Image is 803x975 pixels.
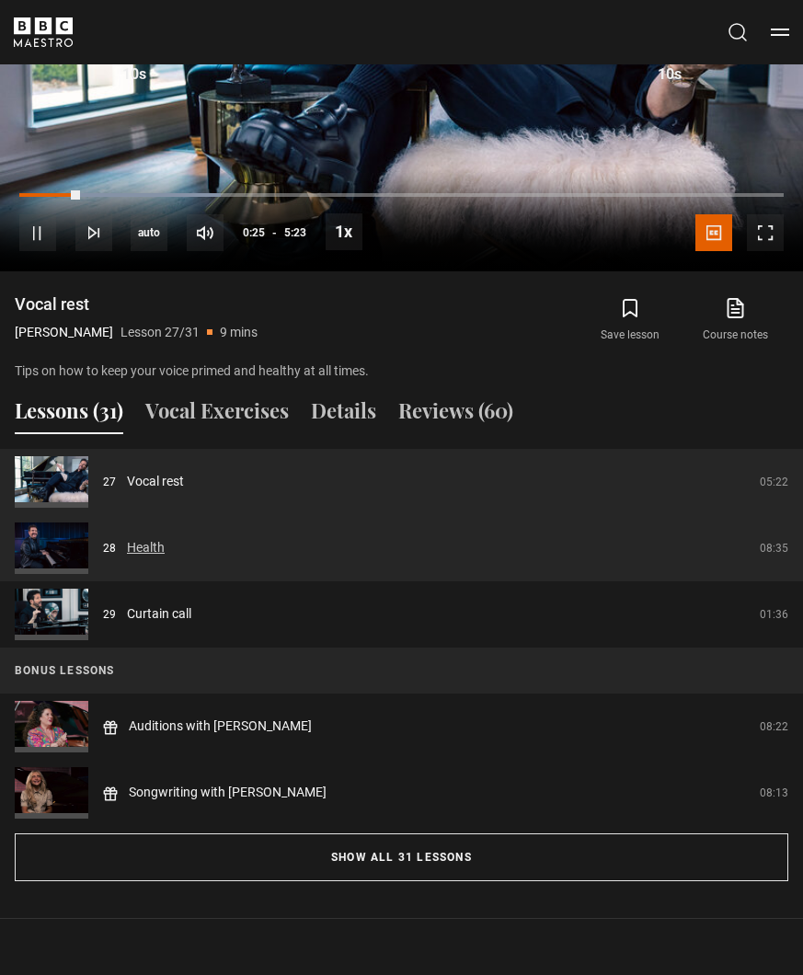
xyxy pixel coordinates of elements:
button: Next Lesson [75,214,112,251]
span: - [272,226,277,239]
a: Curtain call [127,604,191,624]
p: 9 mins [220,323,258,342]
p: Bonus lessons [15,662,788,679]
a: Course notes [683,293,788,347]
button: Playback Rate [326,213,362,250]
button: Pause [19,214,56,251]
button: Fullscreen [747,214,784,251]
button: Lessons (31) [15,396,123,434]
svg: BBC Maestro [14,17,73,47]
p: [PERSON_NAME] [15,323,113,342]
div: Progress Bar [19,193,784,197]
button: Captions [695,214,732,251]
a: Vocal rest [127,472,184,491]
button: Vocal Exercises [145,396,289,434]
button: Show all 31 lessons [15,833,788,881]
button: Reviews (60) [398,396,513,434]
div: Current quality: 720p [131,214,167,251]
span: 5:23 [284,216,306,249]
p: Tips on how to keep your voice primed and healthy at all times. [15,361,466,381]
button: Save lesson [578,293,683,347]
a: Auditions with [PERSON_NAME] [129,717,312,736]
span: 0:25 [243,216,265,249]
h1: Vocal rest [15,293,258,315]
span: auto [131,214,167,251]
button: Details [311,396,376,434]
button: Mute [187,214,224,251]
a: Songwriting with [PERSON_NAME] [129,783,327,802]
a: Health [127,538,165,557]
p: Lesson 27/31 [120,323,200,342]
button: Toggle navigation [771,23,789,41]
